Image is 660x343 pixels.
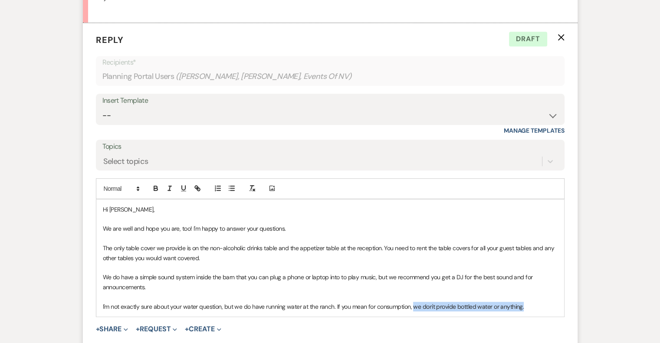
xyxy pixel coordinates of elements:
[136,326,177,333] button: Request
[96,34,124,46] span: Reply
[96,326,100,333] span: +
[176,71,352,82] span: ( [PERSON_NAME], [PERSON_NAME], Events Of NV )
[102,95,558,107] div: Insert Template
[103,272,558,292] p: We do have a simple sound system inside the barn that you can plug a phone or laptop into to play...
[96,326,128,333] button: Share
[103,302,558,311] p: I'm not exactly sure about your water question, but we do have running water at the ranch. If you...
[102,68,558,85] div: Planning Portal Users
[185,326,221,333] button: Create
[102,57,558,68] p: Recipients*
[102,140,558,153] label: Topics
[103,155,148,167] div: Select topics
[103,243,558,263] p: The only table cover we provide is on the non-alcoholic drinks table and the appetizer table at t...
[136,326,140,333] span: +
[103,224,558,233] p: We are well and hope you are, too! I'm happy to answer your questions.
[185,326,189,333] span: +
[504,127,565,134] a: Manage Templates
[103,205,558,214] p: Hi [PERSON_NAME],
[509,32,547,46] span: Draft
